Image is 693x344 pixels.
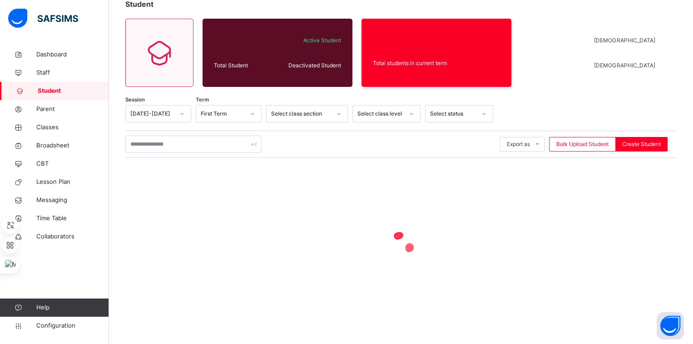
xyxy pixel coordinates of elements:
span: Messaging [36,196,109,205]
img: safsims [8,9,78,28]
div: Select class section [271,110,331,118]
span: Total students in current term [373,59,500,67]
span: Active Student [277,36,341,45]
span: Time Table [36,214,109,223]
div: First Term [201,110,245,118]
span: CBT [36,159,109,168]
span: Deactivated Student [277,61,341,70]
div: Select class level [357,110,404,118]
span: Dashboard [36,50,109,59]
span: Help [36,303,109,312]
span: Parent [36,105,109,114]
span: Session [125,96,145,104]
span: Classes [36,123,109,132]
span: Lesson Plan [36,177,109,187]
span: Broadsheet [36,141,109,150]
span: Staff [36,68,109,77]
span: Bulk Upload Student [556,140,609,148]
span: Create Student [622,140,661,148]
div: Total Student [212,59,274,72]
button: Open asap [657,312,684,339]
span: [DEMOGRAPHIC_DATA] [594,36,659,45]
div: Select status [430,110,476,118]
span: Term [196,96,209,104]
span: Student [38,86,109,96]
div: [DATE]-[DATE] [130,110,174,118]
span: [DEMOGRAPHIC_DATA] [594,61,659,70]
span: Export as [507,140,530,148]
span: Configuration [36,321,109,330]
span: Collaborators [36,232,109,241]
